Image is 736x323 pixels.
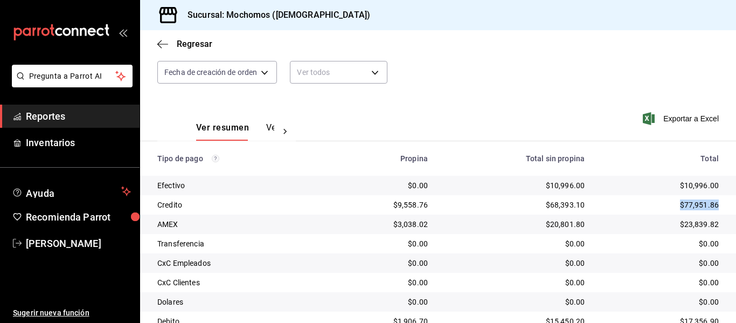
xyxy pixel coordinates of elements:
div: $23,839.82 [602,219,719,230]
div: AMEX [157,219,312,230]
div: $0.00 [329,238,428,249]
div: Efectivo [157,180,312,191]
div: $0.00 [329,297,428,307]
div: Tipo de pago [157,154,312,163]
div: $10,996.00 [445,180,585,191]
div: $9,558.76 [329,200,428,210]
div: $3,038.02 [329,219,428,230]
button: Regresar [157,39,212,49]
div: Credito [157,200,312,210]
div: $0.00 [602,258,719,269]
div: $77,951.86 [602,200,719,210]
span: Fecha de creación de orden [164,67,257,78]
div: $0.00 [602,277,719,288]
div: navigation tabs [196,122,274,141]
span: Ayuda [26,185,117,198]
div: $0.00 [445,297,585,307]
div: $0.00 [445,258,585,269]
div: Dolares [157,297,312,307]
div: CxC Empleados [157,258,312,269]
div: $0.00 [329,258,428,269]
button: Ver resumen [196,122,249,141]
span: Pregunta a Parrot AI [29,71,116,82]
h3: Sucursal: Mochomos ([DEMOGRAPHIC_DATA]) [179,9,370,22]
div: Total sin propina [445,154,585,163]
button: Ver pagos [266,122,307,141]
span: Inventarios [26,135,131,150]
div: $0.00 [445,277,585,288]
div: $68,393.10 [445,200,585,210]
button: Pregunta a Parrot AI [12,65,133,87]
div: $20,801.80 [445,219,585,230]
div: Total [602,154,719,163]
span: Reportes [26,109,131,123]
div: $0.00 [445,238,585,249]
div: CxC Clientes [157,277,312,288]
span: Recomienda Parrot [26,210,131,224]
button: open_drawer_menu [119,28,127,37]
div: Transferencia [157,238,312,249]
div: $0.00 [602,297,719,307]
div: $0.00 [329,180,428,191]
svg: Los pagos realizados con Pay y otras terminales son montos brutos. [212,155,219,162]
span: Regresar [177,39,212,49]
span: Sugerir nueva función [13,307,131,319]
div: $0.00 [329,277,428,288]
div: $10,996.00 [602,180,719,191]
div: Propina [329,154,428,163]
span: [PERSON_NAME] [26,236,131,251]
div: $0.00 [602,238,719,249]
button: Exportar a Excel [645,112,719,125]
div: Ver todos [290,61,387,84]
a: Pregunta a Parrot AI [8,78,133,90]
